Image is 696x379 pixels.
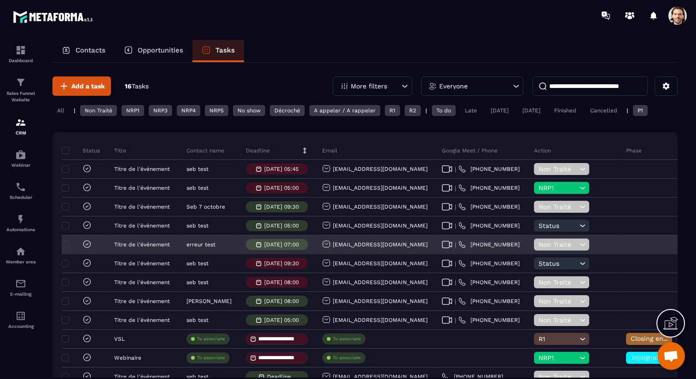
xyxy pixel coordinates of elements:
[455,260,456,267] span: |
[75,46,105,54] p: Contacts
[125,82,149,91] p: 16
[626,147,642,154] p: Phase
[539,260,577,267] span: Status
[15,181,26,192] img: scheduler
[586,105,622,116] div: Cancelled
[458,316,520,324] a: [PHONE_NUMBER]
[186,204,225,210] p: Seb 7 octobre
[52,40,115,62] a: Contacts
[2,175,39,207] a: schedulerschedulerScheduler
[15,149,26,160] img: automations
[534,147,551,154] p: Action
[2,110,39,142] a: formationformationCRM
[458,165,520,173] a: [PHONE_NUMBER]
[626,107,628,114] p: |
[15,310,26,321] img: accountant
[186,317,209,323] p: seb test
[186,147,224,154] p: Contact name
[2,58,39,63] p: Dashboard
[114,279,170,286] p: Titre de l'événement
[2,303,39,336] a: accountantaccountantAccounting
[455,298,456,305] span: |
[186,298,232,304] p: [PERSON_NAME]
[114,336,125,342] p: VSL
[333,355,361,361] p: To associate
[13,8,96,25] img: logo
[539,165,577,173] span: Non Traité
[2,271,39,303] a: emailemailE-mailing
[264,260,299,267] p: [DATE] 09:30
[2,239,39,271] a: automationsautomationsMember area
[264,222,299,229] p: [DATE] 05:00
[149,105,172,116] div: NRP3
[455,185,456,192] span: |
[74,107,75,114] p: |
[114,260,170,267] p: Titre de l'événement
[2,90,39,103] p: Sales Funnel Website
[458,203,520,210] a: [PHONE_NUMBER]
[458,260,520,267] a: [PHONE_NUMBER]
[233,105,265,116] div: No show
[114,298,170,304] p: Titre de l'événement
[2,259,39,264] p: Member area
[405,105,421,116] div: R2
[15,246,26,257] img: automations
[197,336,225,342] p: To associate
[539,184,577,192] span: NRP1
[197,355,225,361] p: To associate
[2,163,39,168] p: Webinar
[186,166,209,172] p: seb test
[458,184,520,192] a: [PHONE_NUMBER]
[270,105,305,116] div: Décroché
[2,38,39,70] a: formationformationDashboard
[657,342,685,370] div: Ouvrir le chat
[351,83,387,89] p: More filters
[458,279,520,286] a: [PHONE_NUMBER]
[264,279,299,286] p: [DATE] 08:00
[486,105,513,116] div: [DATE]
[114,241,170,248] p: Titre de l'événement
[539,316,577,324] span: Non Traité
[539,203,577,210] span: Non Traité
[439,83,468,89] p: Everyone
[264,298,299,304] p: [DATE] 08:00
[15,77,26,88] img: formation
[550,105,581,116] div: Finished
[2,70,39,110] a: formationformationSales Funnel Website
[632,354,666,361] span: injoignable
[15,278,26,289] img: email
[264,241,299,248] p: [DATE] 07:00
[264,317,299,323] p: [DATE] 05:00
[192,40,244,62] a: Tasks
[539,297,577,305] span: Non Traité
[114,317,170,323] p: Titre de l'événement
[2,324,39,329] p: Accounting
[115,40,192,62] a: Opportunities
[114,166,170,172] p: Titre de l'événement
[186,222,209,229] p: seb test
[333,336,361,342] p: To associate
[460,105,481,116] div: Late
[633,105,648,116] div: P1
[518,105,545,116] div: [DATE]
[2,142,39,175] a: automationsautomationsWebinar
[15,117,26,128] img: formation
[631,335,683,342] span: Closing en cours
[71,82,105,91] span: Add a task
[425,107,427,114] p: |
[458,241,520,248] a: [PHONE_NUMBER]
[539,241,577,248] span: Non Traité
[455,222,456,229] span: |
[455,317,456,324] span: |
[132,82,149,90] span: Tasks
[2,227,39,232] p: Automations
[432,105,456,116] div: To do
[264,166,299,172] p: [DATE] 05:45
[177,105,200,116] div: NRP4
[15,214,26,225] img: automations
[539,279,577,286] span: Non Traité
[455,279,456,286] span: |
[539,335,577,343] span: R1
[64,147,100,154] p: Status
[114,355,141,361] p: Webinaire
